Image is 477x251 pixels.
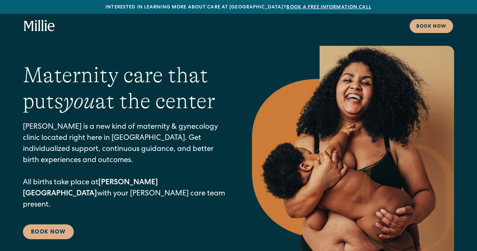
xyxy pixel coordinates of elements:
[63,89,95,113] em: you
[23,122,225,211] p: [PERSON_NAME] is a new kind of maternity & gynecology clinic located right here in [GEOGRAPHIC_DA...
[23,224,74,239] a: Book Now
[24,20,55,32] a: home
[416,23,446,30] div: Book now
[410,19,453,33] a: Book now
[286,5,371,10] a: Book a free information call
[23,62,225,114] h1: Maternity care that puts at the center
